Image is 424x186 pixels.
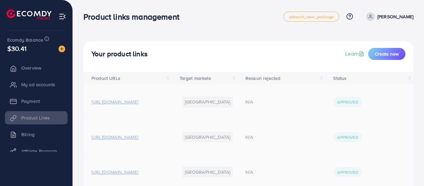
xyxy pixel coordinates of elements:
[91,50,148,58] h4: Your product links
[375,51,399,57] span: Create new
[363,12,413,21] a: [PERSON_NAME]
[377,13,413,21] p: [PERSON_NAME]
[345,50,365,58] a: Learn
[7,37,43,43] span: Ecomdy Balance
[7,44,27,53] span: $30.41
[289,15,334,19] span: adreach_new_package
[7,9,52,20] img: logo
[283,12,339,22] a: adreach_new_package
[83,12,185,22] h3: Product links management
[59,13,66,20] img: menu
[368,48,405,60] button: Create new
[59,46,65,52] img: image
